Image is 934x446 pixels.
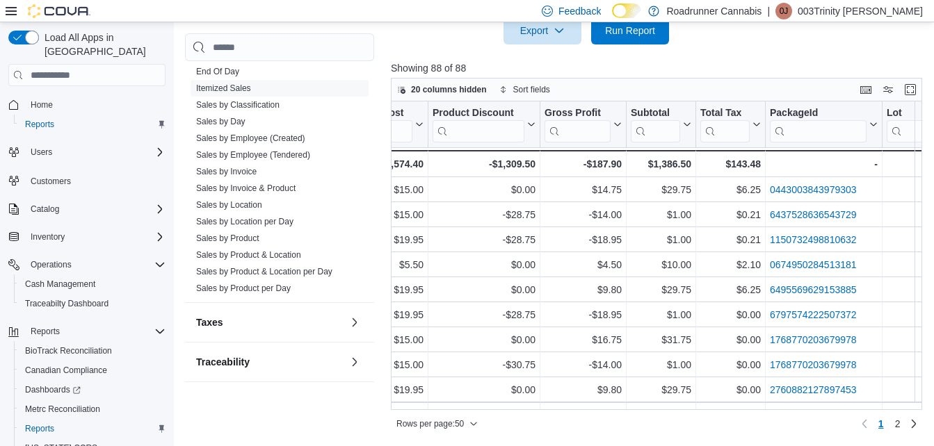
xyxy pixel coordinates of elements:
[19,342,118,359] a: BioTrack Reconciliation
[545,231,622,248] div: -$18.95
[196,249,301,261] span: Sales by Product & Location
[545,156,622,172] div: -$187.90
[591,17,669,44] button: Run Report
[196,283,291,294] span: Sales by Product per Day
[798,3,923,19] p: 003Trinity [PERSON_NAME]
[14,274,171,294] button: Cash Management
[25,323,65,340] button: Reports
[25,229,166,245] span: Inventory
[770,209,857,220] a: 6437528636543729
[770,184,857,195] a: 0443003843979303
[3,142,171,162] button: Users
[196,166,257,177] span: Sales by Invoice
[25,144,58,160] button: Users
[19,420,60,437] a: Reports
[770,334,857,345] a: 1768770203679978
[770,156,878,172] div: -
[770,259,857,270] a: 0674950284513181
[631,107,691,142] button: Subtotal
[3,199,171,219] button: Catalog
[605,24,655,38] span: Run Report
[392,81,492,98] button: 20 columns hidden
[25,323,166,340] span: Reports
[700,107,750,142] div: Total Tax
[25,384,81,395] span: Dashboards
[25,423,54,434] span: Reports
[433,156,536,172] div: -$1,309.50
[433,381,536,398] div: $0.00
[196,116,245,127] span: Sales by Day
[19,381,166,398] span: Dashboards
[391,415,483,432] button: Rows per page:50
[512,17,573,44] span: Export
[902,81,919,98] button: Enter fullscreen
[185,63,374,302] div: Sales
[346,314,363,331] button: Taxes
[31,326,60,337] span: Reports
[878,417,884,431] span: 1
[700,231,761,248] div: $0.21
[396,418,464,429] span: Rows per page : 50
[196,183,296,194] span: Sales by Invoice & Product
[873,413,889,435] button: Page 1 of 2
[545,306,622,323] div: -$18.95
[700,356,761,373] div: $0.00
[19,276,101,292] a: Cash Management
[770,309,857,320] a: 6797574222507372
[31,231,65,242] span: Inventory
[19,295,166,312] span: Traceabilty Dashboard
[196,183,296,193] a: Sales by Invoice & Product
[25,279,95,290] span: Cash Management
[612,18,613,19] span: Dark Mode
[880,81,896,98] button: Display options
[631,356,691,373] div: $1.00
[857,81,874,98] button: Keyboard shortcuts
[433,107,524,142] div: Product Discount
[196,199,262,210] span: Sales by Location
[25,298,108,309] span: Traceabilty Dashboard
[25,201,65,217] button: Catalog
[433,256,536,273] div: $0.00
[895,417,901,431] span: 2
[31,204,59,215] span: Catalog
[545,181,622,198] div: $14.75
[545,256,622,273] div: $4.50
[19,116,60,133] a: Reports
[780,3,789,19] span: 0J
[196,150,310,160] a: Sales by Employee (Tendered)
[196,216,293,227] span: Sales by Location per Day
[545,331,622,348] div: $16.75
[196,117,245,126] a: Sales by Day
[545,381,622,398] div: $9.80
[3,255,171,274] button: Operations
[631,406,691,423] div: $31.75
[433,356,536,373] div: -$30.75
[196,66,239,77] span: End Of Day
[31,147,52,158] span: Users
[631,306,691,323] div: $1.00
[25,172,166,189] span: Customers
[700,306,761,323] div: $0.00
[196,250,301,260] a: Sales by Product & Location
[631,231,691,248] div: $1.00
[545,356,622,373] div: -$14.00
[905,415,922,432] a: Next page
[700,381,761,398] div: $0.00
[14,380,171,399] a: Dashboards
[25,345,112,356] span: BioTrack Reconciliation
[25,119,54,130] span: Reports
[770,284,857,295] a: 6495569629153885
[631,381,691,398] div: $29.75
[700,331,761,348] div: $0.00
[196,355,344,369] button: Traceability
[433,206,536,223] div: -$28.75
[545,206,622,223] div: -$14.00
[545,281,622,298] div: $9.80
[14,115,171,134] button: Reports
[196,315,344,329] button: Taxes
[19,276,166,292] span: Cash Management
[631,331,691,348] div: $31.75
[504,17,581,44] button: Export
[25,256,77,273] button: Operations
[196,283,291,293] a: Sales by Product per Day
